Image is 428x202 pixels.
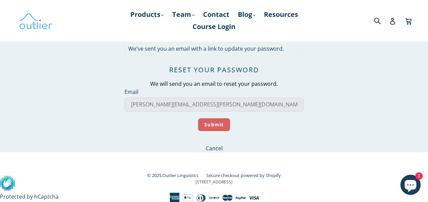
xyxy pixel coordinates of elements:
[127,8,167,21] a: Products
[234,8,259,21] a: Blog
[261,8,301,21] a: Resources
[206,172,281,178] a: Secure checkout powered by Shopify
[189,21,239,33] a: Course Login
[19,11,52,30] img: Outlier Linguistics
[398,175,423,197] inbox-online-store-chat: Shopify online store chat
[125,41,304,56] div: We've sent you an email with a link to update your password.
[125,66,304,74] h2: Reset your password
[198,118,230,131] input: Submit
[125,80,304,88] p: We will send you an email to reset your password.
[169,8,198,21] a: Team
[125,88,304,96] label: Email
[30,179,399,185] p: [STREET_ADDRESS]
[200,8,233,21] a: Contact
[372,14,391,27] input: Search
[147,172,205,178] small: © 2025,
[162,172,198,178] a: Outlier Linguistics
[206,144,223,152] button: Cancel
